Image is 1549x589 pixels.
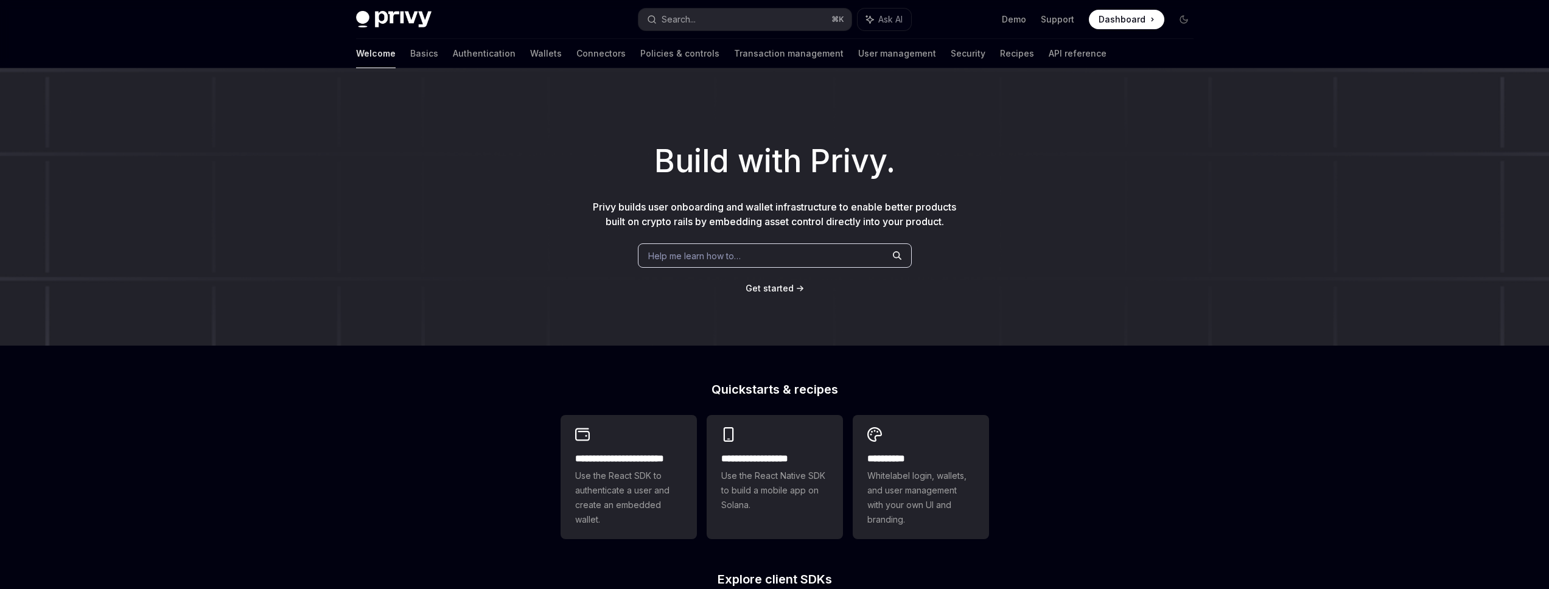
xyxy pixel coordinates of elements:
[640,39,719,68] a: Policies & controls
[831,15,844,24] span: ⌘ K
[858,9,911,30] button: Ask AI
[530,39,562,68] a: Wallets
[561,383,989,396] h2: Quickstarts & recipes
[867,469,974,527] span: Whitelabel login, wallets, and user management with your own UI and branding.
[662,12,696,27] div: Search...
[746,283,794,293] span: Get started
[1002,13,1026,26] a: Demo
[648,249,741,262] span: Help me learn how to…
[410,39,438,68] a: Basics
[951,39,985,68] a: Security
[576,39,626,68] a: Connectors
[853,415,989,539] a: **** *****Whitelabel login, wallets, and user management with your own UI and branding.
[638,9,851,30] button: Search...⌘K
[1089,10,1164,29] a: Dashboard
[1041,13,1074,26] a: Support
[858,39,936,68] a: User management
[19,138,1530,185] h1: Build with Privy.
[1049,39,1107,68] a: API reference
[707,415,843,539] a: **** **** **** ***Use the React Native SDK to build a mobile app on Solana.
[878,13,903,26] span: Ask AI
[721,469,828,512] span: Use the React Native SDK to build a mobile app on Solana.
[561,573,989,585] h2: Explore client SDKs
[1099,13,1145,26] span: Dashboard
[575,469,682,527] span: Use the React SDK to authenticate a user and create an embedded wallet.
[356,11,432,28] img: dark logo
[1174,10,1194,29] button: Toggle dark mode
[356,39,396,68] a: Welcome
[746,282,794,294] a: Get started
[453,39,516,68] a: Authentication
[734,39,844,68] a: Transaction management
[1000,39,1034,68] a: Recipes
[593,201,956,228] span: Privy builds user onboarding and wallet infrastructure to enable better products built on crypto ...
